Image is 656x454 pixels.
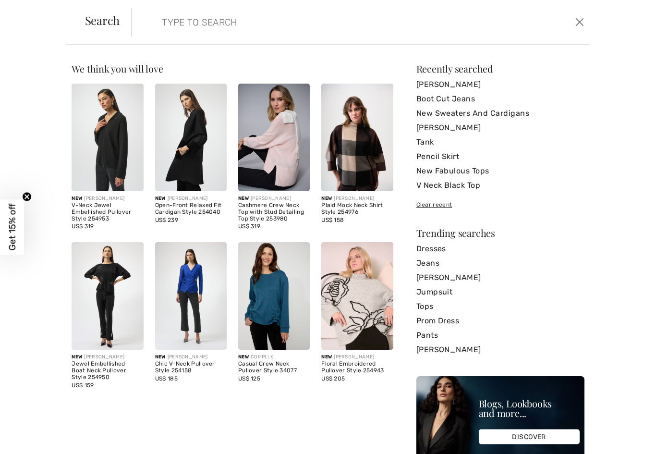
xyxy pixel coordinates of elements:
span: Get 15% off [7,204,18,251]
span: US$ 185 [155,375,178,382]
div: Casual Crew Neck Pullover Style 34077 [238,361,310,374]
button: Close [572,14,587,30]
input: TYPE TO SEARCH [155,8,468,37]
a: Prom Dress [416,314,584,328]
img: Floral Embroidered Pullover Style 254943. Oatmeal melange/black [321,242,393,350]
a: [PERSON_NAME] [416,343,584,357]
div: Plaid Mock Neck Shirt Style 254976 [321,202,393,216]
div: Floral Embroidered Pullover Style 254943 [321,361,393,374]
img: Jewel Embellished Boat Neck Pullover Style 254950. Black [72,242,143,350]
span: US$ 239 [155,217,178,223]
a: Tank [416,135,584,149]
div: Chic V-Neck Pullover Style 254158 [155,361,227,374]
span: New [238,354,249,360]
a: Jeans [416,256,584,270]
img: V-Neck Jewel Embellished Pullover Style 254953. Black [72,84,143,191]
a: Tops [416,299,584,314]
img: Open-Front Relaxed Fit Cardigan Style 254040. Black/Black [155,84,227,191]
span: US$ 205 [321,375,345,382]
span: US$ 319 [238,223,260,230]
span: US$ 319 [72,223,94,230]
a: New Fabulous Tops [416,164,584,178]
span: New [155,196,166,201]
span: Chat [23,7,42,15]
img: Chic V-Neck Pullover Style 254158. Cabernet/black [155,242,227,350]
div: [PERSON_NAME] [321,354,393,361]
div: [PERSON_NAME] [72,195,143,202]
div: COMPLI K [238,354,310,361]
img: Plaid Mock Neck Shirt Style 254976. Mocha/black [321,84,393,191]
a: Dresses [416,242,584,256]
a: Jumpsuit [416,285,584,299]
span: US$ 125 [238,375,260,382]
div: Open-Front Relaxed Fit Cardigan Style 254040 [155,202,227,216]
span: New [155,354,166,360]
a: [PERSON_NAME] [416,270,584,285]
a: [PERSON_NAME] [416,77,584,92]
span: We think you will love [72,62,163,75]
a: New Sweaters And Cardigans [416,106,584,121]
span: US$ 159 [72,382,94,389]
div: [PERSON_NAME] [72,354,143,361]
a: V Neck Black Top [416,178,584,193]
span: New [72,354,82,360]
div: Clear recent [416,200,584,209]
div: [PERSON_NAME] [321,195,393,202]
div: V-Neck Jewel Embellished Pullover Style 254953 [72,202,143,222]
span: New [321,354,332,360]
button: Close teaser [22,192,32,201]
a: Pants [416,328,584,343]
div: [PERSON_NAME] [155,354,227,361]
div: Cashmere Crew Neck Top with Stud Detailing Top Style 253980 [238,202,310,222]
span: New [321,196,332,201]
div: DISCOVER [479,429,580,444]
div: Trending searches [416,228,584,238]
a: Pencil Skirt [416,149,584,164]
img: Cashmere Crew Neck Top with Stud Detailing Top Style 253980. Black [238,84,310,191]
img: Casual Crew Neck Pullover Style 34077. Peacock [238,242,310,350]
div: Jewel Embellished Boat Neck Pullover Style 254950 [72,361,143,380]
span: Search [85,14,120,26]
span: US$ 158 [321,217,344,223]
div: Recently searched [416,64,584,74]
div: [PERSON_NAME] [238,195,310,202]
a: [PERSON_NAME] [416,121,584,135]
a: Boot Cut Jeans [416,92,584,106]
div: Blogs, Lookbooks and more... [479,399,580,418]
span: New [238,196,249,201]
div: [PERSON_NAME] [155,195,227,202]
span: New [72,196,82,201]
